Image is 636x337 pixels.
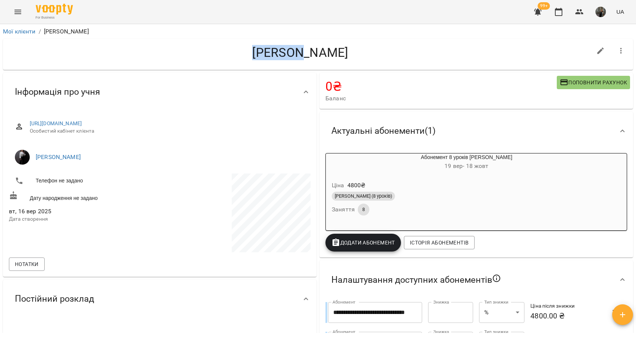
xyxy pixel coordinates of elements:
span: вт, 16 вер 2025 [9,207,158,216]
span: Додати Абонемент [331,238,395,247]
span: Актуальні абонементи ( 1 ) [331,125,436,137]
div: Налаштування доступних абонементів [319,260,633,299]
button: Абонемент 8 уроків [PERSON_NAME]19 вер- 18 жовтЦіна4800₴[PERSON_NAME] (8 уроків)Заняття8 [326,153,572,224]
span: Поповнити рахунок [560,78,627,87]
button: UA [613,5,627,19]
div: Абонемент 8 уроків Індив Дорослі [326,153,362,171]
p: Дата створення [9,216,158,223]
h4: 0 ₴ [325,79,557,94]
div: Актуальні абонементи(1) [319,112,633,150]
button: Нотатки [9,257,45,271]
h4: [PERSON_NAME] [9,45,592,60]
svg: Якщо не обрано жодного, клієнт зможе побачити всі публічні абонементи [492,274,501,283]
nav: breadcrumb [3,27,633,36]
span: UA [616,8,624,16]
span: Інформація про учня [15,86,100,98]
span: Нотатки [15,260,39,269]
a: [URL][DOMAIN_NAME] [30,120,82,126]
p: 4800 ₴ [347,181,366,190]
img: 331913643cd58b990721623a0d187df0.png [595,7,606,17]
img: Анастасія Ніколаєвських [15,150,30,165]
div: Дату народження не задано [7,189,160,203]
h6: Заняття [332,204,355,215]
a: Мої клієнти [3,28,36,35]
h6: 4800.00 ₴ [530,310,601,322]
h6: Ціна [332,180,344,191]
span: Постійний розклад [15,293,94,305]
p: [PERSON_NAME] [44,27,89,36]
span: Налаштування доступних абонементів [331,274,501,286]
span: Баланс [325,94,557,103]
span: Особистий кабінет клієнта [30,127,305,135]
span: For Business [36,15,73,20]
span: Історія абонементів [410,238,469,247]
img: Voopty Logo [36,4,73,14]
button: Історія абонементів [404,236,475,249]
span: 8 [358,206,369,213]
h6: Ціна після знижки [530,302,601,310]
div: Абонемент 8 уроків [PERSON_NAME] [362,153,572,171]
span: 99+ [538,2,550,10]
div: Інформація про учня [3,73,317,111]
span: [PERSON_NAME] (8 уроків) [332,193,395,200]
button: Додати Абонемент [325,234,401,252]
button: Поповнити рахунок [557,76,630,89]
div: % [479,302,524,323]
a: [PERSON_NAME] [36,153,81,161]
div: Постійний розклад [3,280,317,318]
span: 19 вер - 18 жовт [444,162,488,169]
li: / [39,27,41,36]
button: Menu [9,3,27,21]
li: Телефон не задано [9,174,158,188]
